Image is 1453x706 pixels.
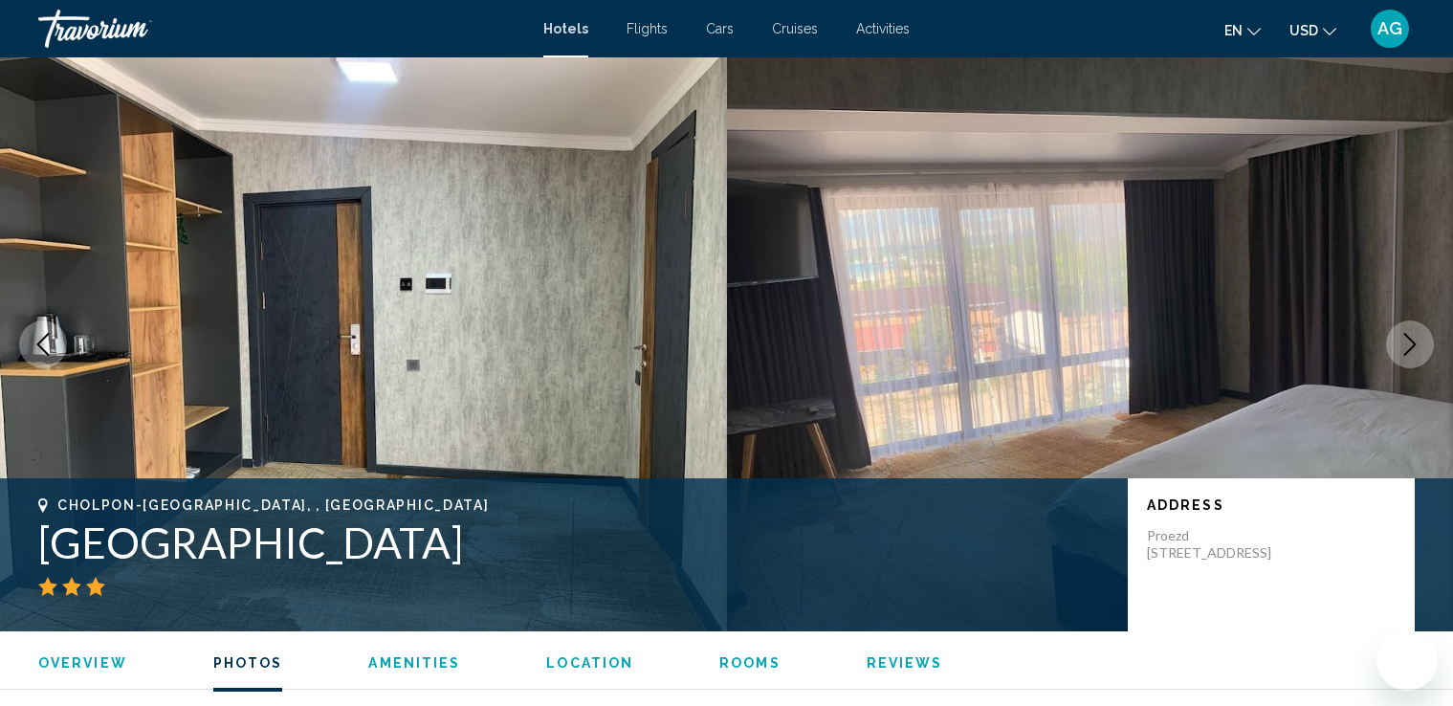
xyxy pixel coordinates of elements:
span: Rooms [719,655,781,671]
button: Change currency [1289,16,1336,44]
span: Location [546,655,633,671]
button: Reviews [867,654,943,672]
button: Amenities [368,654,460,672]
button: Overview [38,654,127,672]
span: AG [1377,19,1402,38]
span: Overview [38,655,127,671]
button: Change language [1224,16,1261,44]
a: Activities [856,21,910,36]
button: Next image [1386,320,1434,368]
p: Proezd [STREET_ADDRESS] [1147,527,1300,562]
span: Photos [213,655,283,671]
button: Rooms [719,654,781,672]
a: Hotels [543,21,588,36]
a: Cruises [772,21,818,36]
iframe: Кнопка запуска окна обмена сообщениями [1376,629,1438,691]
p: Address [1147,497,1396,513]
a: Travorium [38,10,524,48]
button: Location [546,654,633,672]
span: Reviews [867,655,943,671]
button: Photos [213,654,283,672]
a: Flights [627,21,668,36]
h1: [GEOGRAPHIC_DATA] [38,518,1109,567]
a: Cars [706,21,734,36]
button: User Menu [1365,9,1415,49]
span: Amenities [368,655,460,671]
span: Cholpon-[GEOGRAPHIC_DATA], , [GEOGRAPHIC_DATA] [57,497,489,513]
span: en [1224,23,1243,38]
button: Previous image [19,320,67,368]
span: USD [1289,23,1318,38]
